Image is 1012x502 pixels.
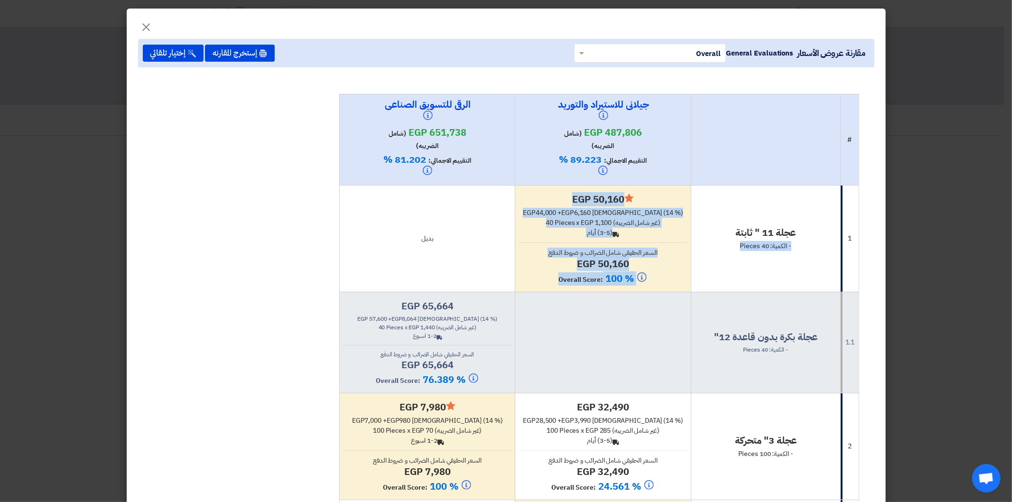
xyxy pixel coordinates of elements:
[344,416,511,426] div: 7,000 + 980 [DEMOGRAPHIC_DATA] (14 %)
[430,479,458,493] span: 100 %
[428,156,471,166] span: التقييم الاجمالي:
[561,416,574,426] span: egp
[344,332,511,340] div: 1-2 اسبوع
[556,98,650,124] h4: جيلانى للاستيراد والتوريد
[143,45,204,62] button: إختيار تلقائي
[558,275,603,285] span: Overall Score:
[133,15,160,34] button: Close
[613,218,660,228] span: (غير شامل الضريبه)
[840,292,859,393] td: 1.1
[373,426,384,436] span: 100
[547,426,558,436] span: 100
[584,125,642,139] span: egp 487,806
[840,393,859,500] td: 2
[373,456,482,465] span: السعر الحقيقي شامل الضرائب و ضروط الدفع
[546,218,554,228] span: 40
[581,218,612,228] span: egp 1,100
[585,426,611,436] span: egp 285
[380,98,475,124] h4: الرقى للتسويق الصناعى
[344,315,511,323] div: 57,600 + 8,064 [DEMOGRAPHIC_DATA] (14 %)
[412,426,433,436] span: egp 70
[409,323,435,332] span: egp 1,440
[519,436,687,446] div: (3-5) أيام
[740,241,791,251] span: - الكمية: 40 Pieces
[386,426,410,436] span: Pieces x
[564,129,614,151] span: (شامل الضريبه)
[358,315,368,323] span: egp
[435,426,482,436] span: (غير شامل الضريبه)
[381,350,474,359] span: السعر الحقيقي شامل الضرائب و ضروط الدفع
[561,208,574,218] span: egp
[523,208,536,218] span: egp
[523,416,536,426] span: egp
[559,426,584,436] span: Pieces x
[376,376,420,386] span: Overall Score:
[519,401,687,413] h4: egp 32,490
[519,208,687,218] div: 44,000 + 6,160 [DEMOGRAPHIC_DATA] (14 %)
[423,372,479,387] span: 76.389 %
[519,228,687,238] div: (3-5) أيام
[695,226,836,239] h4: عجلة 11 " ثابتة
[604,156,647,166] span: التقييم الاجمالي:
[605,271,634,286] span: 100 %
[612,426,659,436] span: (غير شامل الضريبه)
[840,94,859,185] th: #
[391,315,402,323] span: egp
[743,345,788,354] span: - الكمية: 40 Pieces
[352,416,365,426] span: egp
[387,416,399,426] span: egp
[344,359,511,371] h4: egp 65,664
[205,45,275,62] button: إستخرج المقارنه
[436,323,476,332] span: (غير شامل الضريبه)
[344,300,511,312] h4: egp 65,664
[519,465,687,478] h4: egp 32,490
[972,464,1001,493] div: Open chat
[840,185,859,292] td: 1
[726,48,793,58] span: General Evaluations
[555,218,579,228] span: Pieces x
[141,12,152,41] span: ×
[519,193,687,205] h4: egp 50,160
[519,416,687,426] div: 28,500 + 3,990 [DEMOGRAPHIC_DATA] (14 %)
[797,46,865,59] span: مقارنة عروض الأسعار
[695,434,836,446] h4: عجلة 3" متحركة
[559,152,602,167] span: 89.223 %
[383,152,426,167] span: 81.202 %
[738,449,793,459] span: - الكمية: 100 Pieces
[598,479,641,493] span: 24.561 %
[548,456,657,465] span: السعر الحقيقي شامل الضرائب و ضروط الدفع
[548,248,657,258] span: السعر الحقيقي شامل الضرائب و ضروط الدفع
[409,125,466,139] span: egp 651,738
[344,436,511,446] div: 1-2 اسبوع
[344,401,511,413] h4: egp 7,980
[389,129,439,151] span: (شامل الضريبه)
[386,323,407,332] span: Pieces x
[519,258,687,270] h4: egp 50,160
[344,233,511,243] div: بديل
[695,331,836,343] h4: عجلة بكرة بدون قاعدة 12"
[344,465,511,478] h4: egp 7,980
[379,323,385,332] span: 40
[551,483,596,493] span: Overall Score:
[383,483,427,493] span: Overall Score:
